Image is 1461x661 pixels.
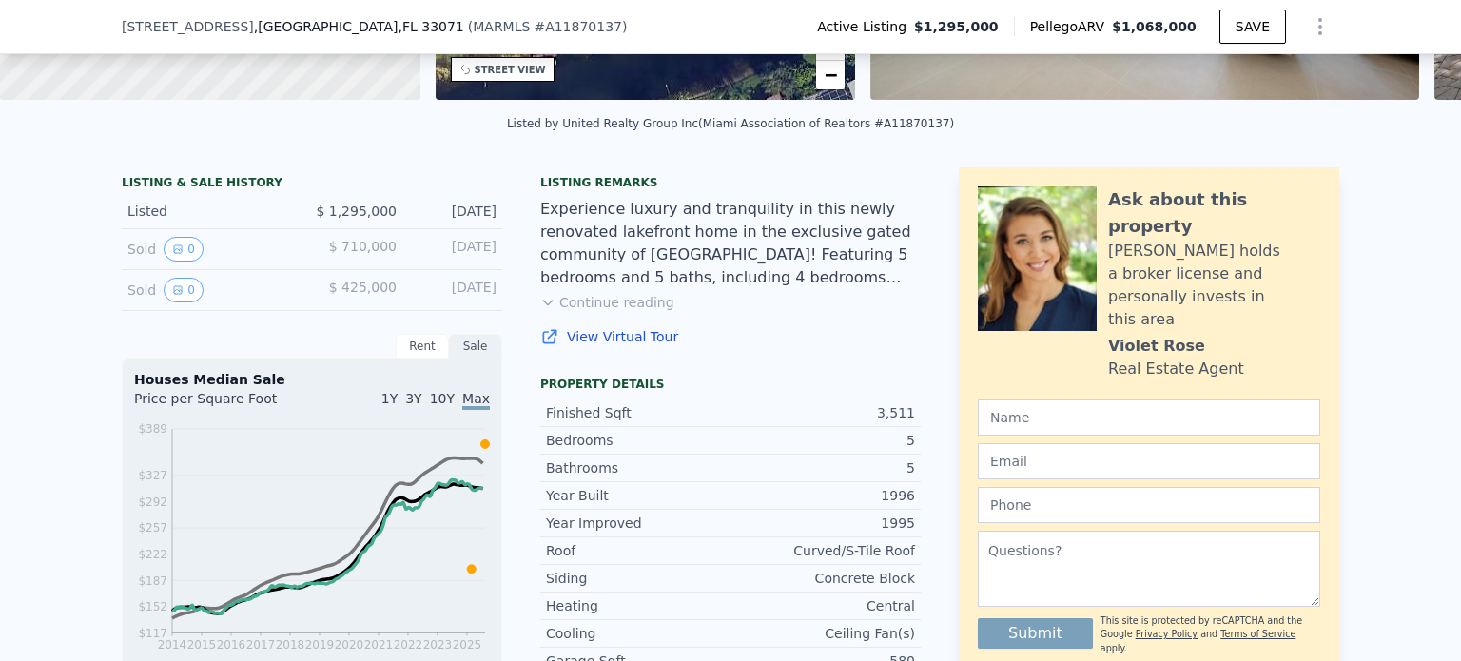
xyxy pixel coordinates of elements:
span: , FL 33071 [398,19,463,34]
tspan: 2025 [453,638,482,651]
tspan: 2018 [276,638,305,651]
span: $ 710,000 [329,239,397,254]
tspan: $187 [138,574,167,588]
button: View historical data [164,237,204,262]
div: 1995 [730,514,915,533]
tspan: 2023 [423,638,453,651]
input: Name [978,399,1320,436]
tspan: 2016 [217,638,246,651]
div: Ceiling Fan(s) [730,624,915,643]
div: Houses Median Sale [134,370,490,389]
div: [DATE] [412,202,497,221]
button: Continue reading [540,293,674,312]
a: Zoom out [816,61,845,89]
span: # A11870137 [534,19,622,34]
span: Pellego ARV [1030,17,1113,36]
tspan: $152 [138,600,167,613]
div: Violet Rose [1108,335,1205,358]
div: Finished Sqft [546,403,730,422]
span: Active Listing [817,17,914,36]
div: Sold [127,278,297,302]
div: [PERSON_NAME] holds a broker license and personally invests in this area [1108,240,1320,331]
tspan: 2019 [305,638,335,651]
div: Concrete Block [730,569,915,588]
div: 3,511 [730,403,915,422]
span: Max [462,391,490,410]
div: Year Built [546,486,730,505]
span: 3Y [405,391,421,406]
div: 1996 [730,486,915,505]
input: Phone [978,487,1320,523]
span: 10Y [430,391,455,406]
input: Email [978,443,1320,479]
button: Submit [978,618,1093,649]
tspan: $292 [138,496,167,509]
div: LISTING & SALE HISTORY [122,175,502,194]
a: Terms of Service [1220,629,1295,639]
span: $ 1,295,000 [316,204,397,219]
tspan: $222 [138,548,167,561]
span: 1Y [381,391,398,406]
tspan: 2017 [246,638,276,651]
span: $ 425,000 [329,280,397,295]
div: This site is protected by reCAPTCHA and the Google and apply. [1101,614,1320,655]
tspan: $257 [138,521,167,535]
div: Property details [540,377,921,392]
div: Heating [546,596,730,615]
a: Privacy Policy [1136,629,1198,639]
a: View Virtual Tour [540,327,921,346]
div: Bathrooms [546,458,730,477]
div: 5 [730,431,915,450]
tspan: 2015 [187,638,217,651]
div: Sold [127,237,297,262]
button: SAVE [1219,10,1286,44]
button: View historical data [164,278,204,302]
div: Central [730,596,915,615]
div: Siding [546,569,730,588]
div: 5 [730,458,915,477]
div: Listed [127,202,297,221]
span: $1,068,000 [1112,19,1197,34]
div: Rent [396,334,449,359]
button: Show Options [1301,8,1339,46]
tspan: $117 [138,627,167,640]
div: STREET VIEW [475,63,546,77]
tspan: $327 [138,469,167,482]
div: Cooling [546,624,730,643]
div: Real Estate Agent [1108,358,1244,380]
div: ( ) [468,17,628,36]
div: Price per Square Foot [134,389,312,419]
span: MARMLS [473,19,530,34]
div: Listed by United Realty Group Inc (Miami Association of Realtors #A11870137) [507,117,954,130]
div: Curved/S-Tile Roof [730,541,915,560]
div: Roof [546,541,730,560]
span: $1,295,000 [914,17,999,36]
tspan: 2021 [364,638,394,651]
tspan: 2022 [394,638,423,651]
span: , [GEOGRAPHIC_DATA] [254,17,464,36]
div: Bedrooms [546,431,730,450]
tspan: 2020 [335,638,364,651]
div: [DATE] [412,278,497,302]
tspan: 2014 [158,638,187,651]
div: Ask about this property [1108,186,1320,240]
div: Listing remarks [540,175,921,190]
tspan: $389 [138,422,167,436]
div: Sale [449,334,502,359]
div: [DATE] [412,237,497,262]
span: [STREET_ADDRESS] [122,17,254,36]
div: Year Improved [546,514,730,533]
span: − [825,63,837,87]
div: Experience luxury and tranquility in this newly renovated lakefront home in the exclusive gated c... [540,198,921,289]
